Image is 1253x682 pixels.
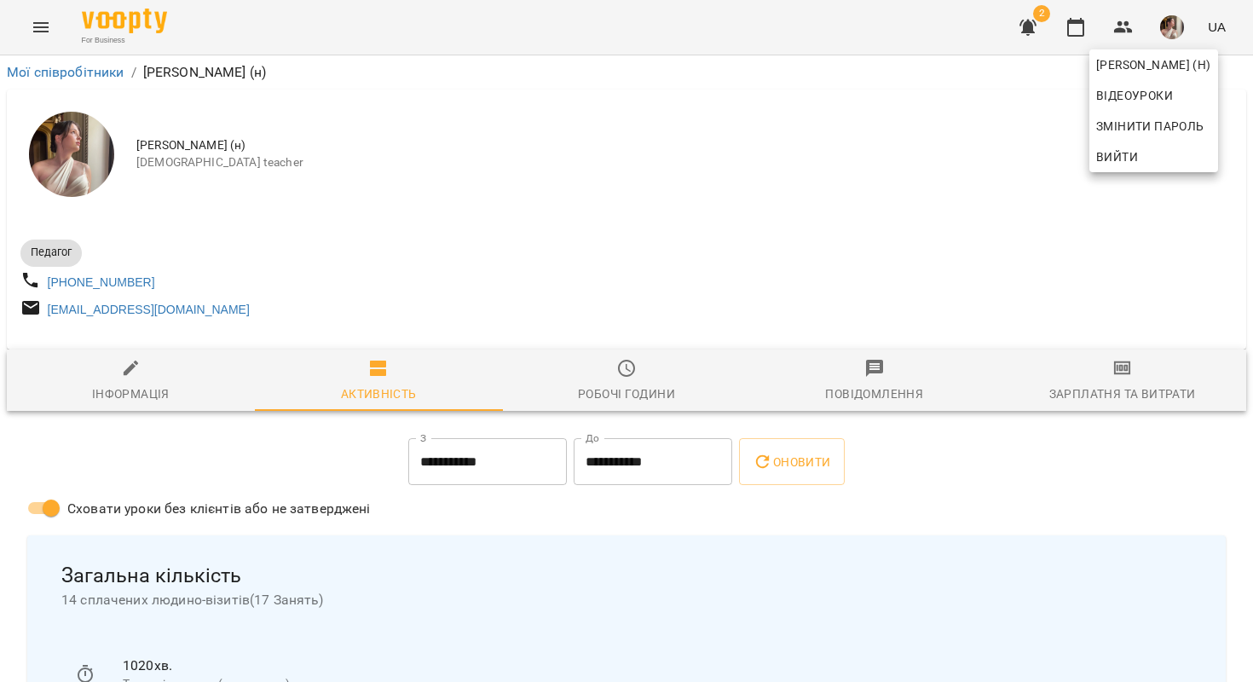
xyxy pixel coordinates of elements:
[1096,85,1173,106] span: Відеоуроки
[1089,80,1180,111] a: Відеоуроки
[1089,142,1218,172] button: Вийти
[1096,147,1138,167] span: Вийти
[1089,49,1218,80] a: [PERSON_NAME] (н)
[1089,111,1218,142] a: Змінити пароль
[1096,55,1211,75] span: [PERSON_NAME] (н)
[1096,116,1211,136] span: Змінити пароль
